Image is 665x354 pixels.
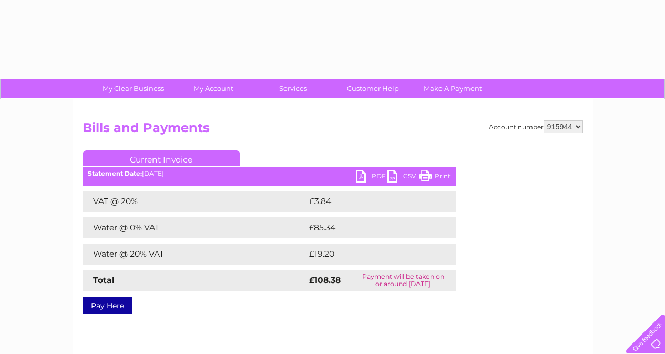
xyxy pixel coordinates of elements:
[309,275,341,285] strong: £108.38
[83,217,306,238] td: Water @ 0% VAT
[306,191,432,212] td: £3.84
[306,217,434,238] td: £85.34
[83,191,306,212] td: VAT @ 20%
[356,170,387,185] a: PDF
[489,120,583,133] div: Account number
[83,170,456,177] div: [DATE]
[351,270,456,291] td: Payment will be taken on or around [DATE]
[83,297,132,314] a: Pay Here
[250,79,336,98] a: Services
[419,170,451,185] a: Print
[330,79,416,98] a: Customer Help
[170,79,257,98] a: My Account
[88,169,142,177] b: Statement Date:
[83,244,306,265] td: Water @ 20% VAT
[306,244,434,265] td: £19.20
[83,150,240,166] a: Current Invoice
[387,170,419,185] a: CSV
[93,275,115,285] strong: Total
[83,120,583,140] h2: Bills and Payments
[90,79,177,98] a: My Clear Business
[410,79,496,98] a: Make A Payment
